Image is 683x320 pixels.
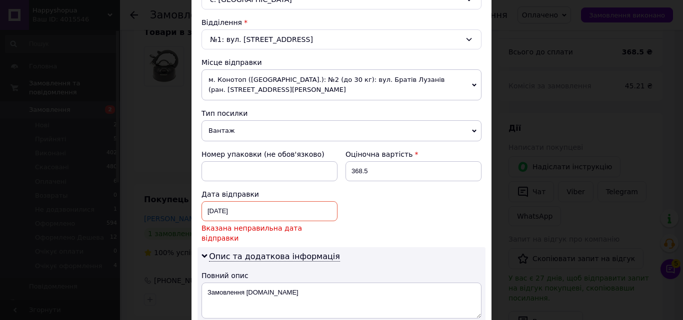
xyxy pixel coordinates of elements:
div: Номер упаковки (не обов'язково) [201,149,337,159]
div: Дата відправки [201,189,337,199]
div: №1: вул. [STREET_ADDRESS] [201,29,481,49]
span: Вказана неправильна дата відправки [201,223,337,243]
span: Тип посилки [201,109,247,117]
span: Опис та додаткова інформація [209,252,340,262]
textarea: Замовлення [DOMAIN_NAME] [201,283,481,319]
div: Повний опис [201,271,481,281]
div: Оціночна вартість [345,149,481,159]
div: Відділення [201,17,481,27]
span: Місце відправки [201,58,262,66]
span: м. Конотоп ([GEOGRAPHIC_DATA].): №2 (до 30 кг): вул. Братів Лузанів (ран. [STREET_ADDRESS][PERSON... [201,69,481,100]
span: Вантаж [201,120,481,141]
